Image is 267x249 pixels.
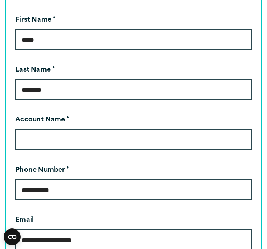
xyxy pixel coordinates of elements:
button: Open CMP widget [4,228,21,245]
label: Phone Number [15,167,69,174]
label: Last Name [15,67,55,73]
label: Email [15,217,34,223]
label: Account Name [15,117,69,123]
label: First Name [15,17,55,23]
